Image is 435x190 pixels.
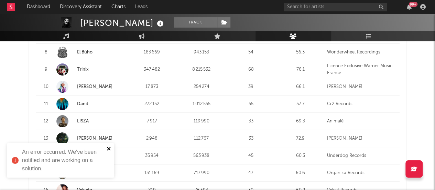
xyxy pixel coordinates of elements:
a: LISZA [56,115,126,127]
div: 943 153 [178,49,225,56]
div: 563 938 [178,152,225,159]
div: 39 [228,83,274,90]
div: 11 [39,101,53,108]
div: An error occurred. We've been notified and are working on a solution. [22,148,105,173]
div: Animalé [327,118,396,125]
div: 33 [228,118,274,125]
div: 69.3 [278,118,324,125]
div: 66.1 [278,83,324,90]
div: 8 215 532 [178,66,225,73]
div: 99 + [409,2,417,7]
div: 717 990 [178,170,225,177]
div: 183 669 [129,49,175,56]
div: Organika Records [327,170,396,177]
div: 2 948 [129,135,175,142]
div: 72.9 [278,135,324,142]
a: El Búho [56,46,126,58]
div: Cr2 Records [327,101,396,108]
div: 8 [39,49,53,56]
a: Danit [77,102,88,106]
a: Danit [56,98,126,110]
div: [PERSON_NAME] [327,83,396,90]
button: close [107,146,111,152]
div: 254 274 [178,83,225,90]
div: 68 [228,66,274,73]
div: 1 012 555 [178,101,225,108]
a: [PERSON_NAME] [77,84,112,89]
div: 10 [39,83,53,90]
div: 131 169 [129,170,175,177]
div: 112 767 [178,135,225,142]
a: [PERSON_NAME] [56,132,126,144]
a: Trinix [77,67,89,72]
div: Licence Exclusive Warner Music France [327,63,396,76]
div: 45 [228,152,274,159]
div: 76.1 [278,66,324,73]
div: 13 [39,135,53,142]
div: 12 [39,118,53,125]
div: 119 990 [178,118,225,125]
div: 57.7 [278,101,324,108]
div: 60.3 [278,152,324,159]
div: 33 [228,135,274,142]
div: 56.3 [278,49,324,56]
div: 347 482 [129,66,175,73]
button: 99+ [407,4,412,10]
a: El Búho [77,50,93,54]
a: [PERSON_NAME] [56,81,126,93]
div: Wonderwheel Recordings [327,49,396,56]
div: 35 954 [129,152,175,159]
div: 55 [228,101,274,108]
input: Search for artists [284,3,387,11]
a: [PERSON_NAME] [77,136,112,141]
div: [PERSON_NAME] [80,17,165,29]
a: LISZA [77,119,89,123]
div: 54 [228,49,274,56]
div: [PERSON_NAME] [327,135,396,142]
div: 9 [39,66,53,73]
div: 7 917 [129,118,175,125]
div: 17 873 [129,83,175,90]
a: Trinix [56,63,126,76]
button: Track [174,17,217,28]
div: Underdog Records [327,152,396,159]
div: 60.6 [278,170,324,177]
div: 47 [228,170,274,177]
div: 272 152 [129,101,175,108]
